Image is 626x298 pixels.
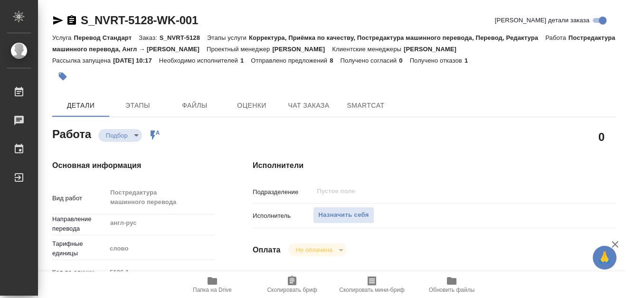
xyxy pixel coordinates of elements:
[251,57,330,64] p: Отправлено предложений
[293,246,335,254] button: Не оплачена
[240,57,251,64] p: 1
[412,271,492,298] button: Обновить файлы
[106,265,215,279] input: Пустое поле
[52,268,106,277] p: Кол-во единиц
[160,34,207,41] p: S_NVRT-5128
[253,187,313,197] p: Подразделение
[597,248,613,268] span: 🙏
[103,131,131,140] button: Подбор
[339,287,404,293] span: Скопировать мини-бриф
[399,57,409,64] p: 0
[193,287,232,293] span: Папка на Drive
[593,246,617,270] button: 🙏
[253,211,313,221] p: Исполнитель
[286,100,332,112] span: Чат заказа
[81,14,198,27] a: S_NVRT-5128-WK-001
[404,46,464,53] p: [PERSON_NAME]
[249,34,545,41] p: Корректура, Приёмка по качеству, Постредактура машинного перевода, Перевод, Редактура
[52,194,106,203] p: Вид работ
[495,16,589,25] span: [PERSON_NAME] детали заказа
[52,66,73,87] button: Добавить тэг
[207,34,249,41] p: Этапы услуги
[316,186,563,197] input: Пустое поле
[66,15,77,26] button: Скопировать ссылку
[288,243,347,256] div: Подбор
[139,34,159,41] p: Заказ:
[332,46,404,53] p: Клиентские менеджеры
[207,46,272,53] p: Проектный менеджер
[267,287,317,293] span: Скопировать бриф
[113,57,159,64] p: [DATE] 10:17
[429,287,475,293] span: Обновить файлы
[172,271,252,298] button: Папка на Drive
[98,129,142,142] div: Подбор
[115,100,161,112] span: Этапы
[598,129,605,145] h2: 0
[52,57,113,64] p: Рассылка запущена
[343,100,389,112] span: SmartCat
[52,214,106,233] p: Направление перевода
[52,34,74,41] p: Услуга
[330,57,340,64] p: 8
[58,100,104,112] span: Детали
[318,210,369,221] span: Назначить себя
[106,241,215,257] div: слово
[52,15,64,26] button: Скопировать ссылку для ЯМессенджера
[172,100,218,112] span: Файлы
[332,271,412,298] button: Скопировать мини-бриф
[252,271,332,298] button: Скопировать бриф
[341,57,399,64] p: Получено согласий
[545,34,569,41] p: Работа
[253,160,616,171] h4: Исполнители
[159,57,240,64] p: Необходимо исполнителей
[253,244,281,256] h4: Оплата
[52,160,215,171] h4: Основная информация
[52,125,91,142] h2: Работа
[410,57,465,64] p: Получено отказов
[52,239,106,258] p: Тарифные единицы
[313,207,374,223] button: Назначить себя
[272,46,332,53] p: [PERSON_NAME]
[74,34,139,41] p: Перевод Стандарт
[229,100,275,112] span: Оценки
[465,57,475,64] p: 1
